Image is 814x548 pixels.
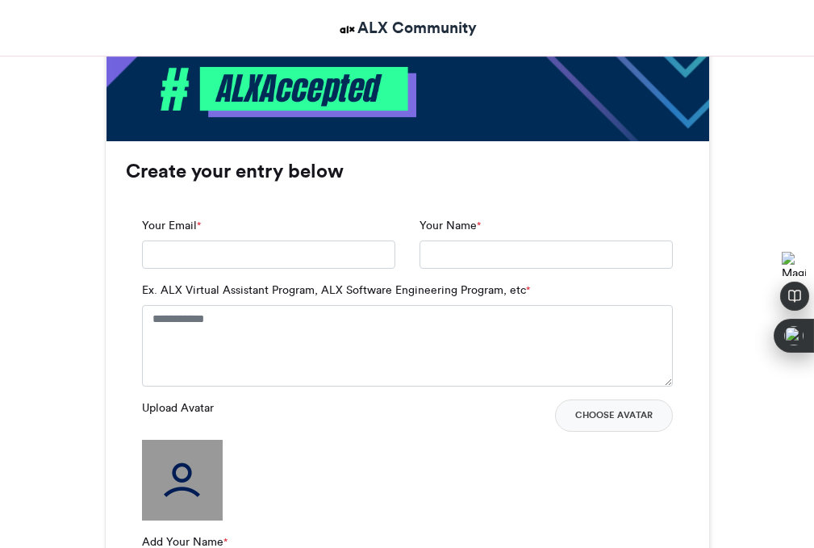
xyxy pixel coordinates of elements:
img: ALX Community [337,19,357,40]
label: Your Name [420,217,481,234]
img: user_filled.png [142,440,223,521]
label: Upload Avatar [142,399,214,416]
button: Choose Avatar [555,399,673,432]
label: Your Email [142,217,201,234]
h3: Create your entry below [126,161,689,181]
a: ALX Community [337,16,477,40]
label: Ex. ALX Virtual Assistant Program, ALX Software Engineering Program, etc [142,282,530,299]
iframe: chat widget [746,483,798,532]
